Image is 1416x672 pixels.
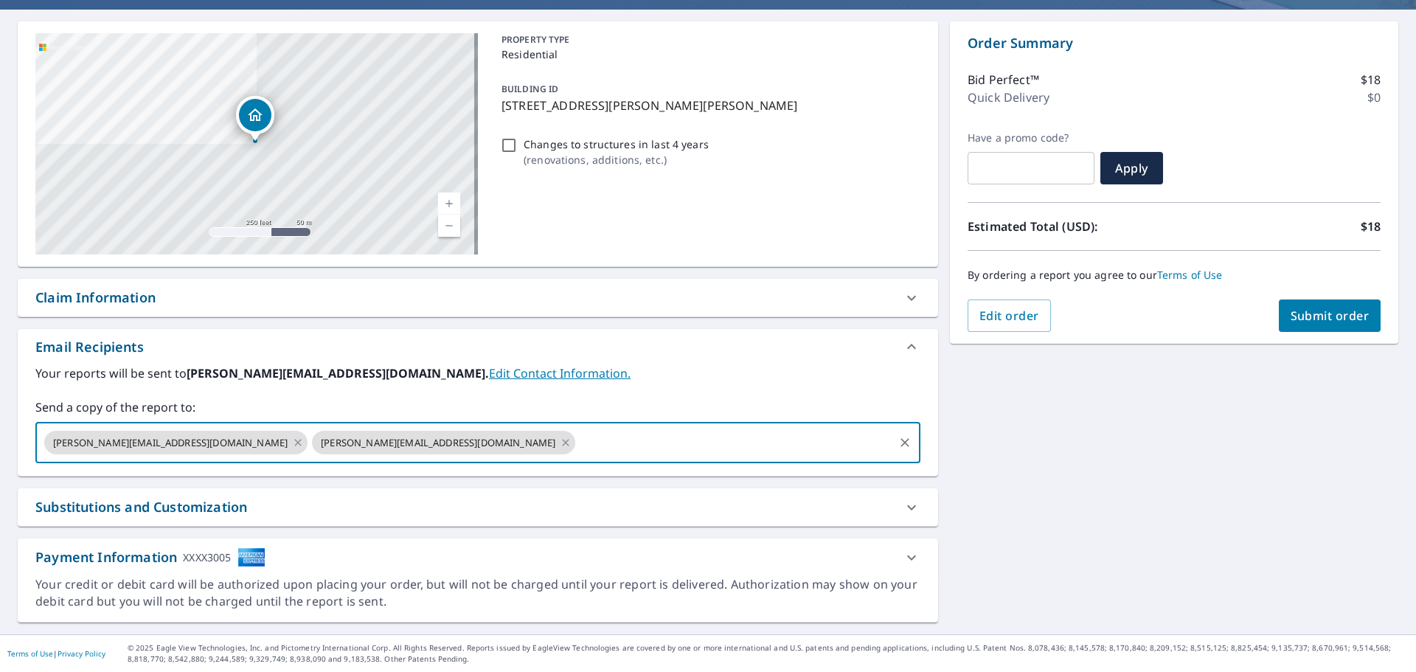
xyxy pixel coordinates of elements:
[35,576,920,610] div: Your credit or debit card will be authorized upon placing your order, but will not be charged unt...
[35,337,144,357] div: Email Recipients
[968,89,1049,106] p: Quick Delivery
[489,365,631,381] a: EditContactInfo
[187,365,489,381] b: [PERSON_NAME][EMAIL_ADDRESS][DOMAIN_NAME].
[1361,218,1381,235] p: $18
[237,547,265,567] img: cardImage
[128,642,1409,665] p: © 2025 Eagle View Technologies, Inc. and Pictometry International Corp. All Rights Reserved. Repo...
[1112,160,1151,176] span: Apply
[968,269,1381,282] p: By ordering a report you agree to our
[44,431,308,454] div: [PERSON_NAME][EMAIL_ADDRESS][DOMAIN_NAME]
[1361,71,1381,89] p: $18
[18,329,938,364] div: Email Recipients
[1100,152,1163,184] button: Apply
[312,431,575,454] div: [PERSON_NAME][EMAIL_ADDRESS][DOMAIN_NAME]
[502,46,914,62] p: Residential
[502,33,914,46] p: PROPERTY TYPE
[438,215,460,237] a: Current Level 17, Zoom Out
[1157,268,1223,282] a: Terms of Use
[968,218,1174,235] p: Estimated Total (USD):
[44,436,296,450] span: [PERSON_NAME][EMAIL_ADDRESS][DOMAIN_NAME]
[35,547,265,567] div: Payment Information
[58,648,105,659] a: Privacy Policy
[18,488,938,526] div: Substitutions and Customization
[502,97,914,114] p: [STREET_ADDRESS][PERSON_NAME][PERSON_NAME]
[35,398,920,416] label: Send a copy of the report to:
[1367,89,1381,106] p: $0
[18,279,938,316] div: Claim Information
[1291,308,1370,324] span: Submit order
[968,71,1039,89] p: Bid Perfect™
[524,152,709,167] p: ( renovations, additions, etc. )
[968,299,1051,332] button: Edit order
[35,497,247,517] div: Substitutions and Customization
[438,193,460,215] a: Current Level 17, Zoom In
[979,308,1039,324] span: Edit order
[1279,299,1381,332] button: Submit order
[18,538,938,576] div: Payment InformationXXXX3005cardImage
[7,648,53,659] a: Terms of Use
[35,288,156,308] div: Claim Information
[183,547,231,567] div: XXXX3005
[502,83,558,95] p: BUILDING ID
[312,436,564,450] span: [PERSON_NAME][EMAIL_ADDRESS][DOMAIN_NAME]
[236,96,274,142] div: Dropped pin, building 1, Residential property, 1602 Lorimer Rd Glen Burnie, MD 21061
[7,649,105,658] p: |
[968,33,1381,53] p: Order Summary
[524,136,709,152] p: Changes to structures in last 4 years
[895,432,915,453] button: Clear
[35,364,920,382] label: Your reports will be sent to
[968,131,1094,145] label: Have a promo code?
